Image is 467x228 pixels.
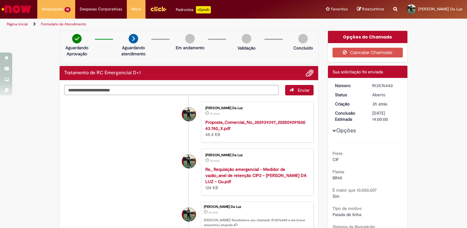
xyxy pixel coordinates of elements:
[204,205,310,209] div: [PERSON_NAME] Da Luz
[210,112,220,116] time: 29/09/2025 12:04:53
[1,3,32,15] img: ServiceNow
[333,69,383,75] span: Sua solicitação foi enviada
[330,101,368,107] dt: Criação
[333,193,340,199] span: Sim
[204,218,310,227] p: [PERSON_NAME]! Recebemos seu chamado R13576440 e em breve estaremos atuando.
[72,34,82,43] img: check-circle-green.png
[205,153,307,157] div: [PERSON_NAME] Da Luz
[210,112,220,116] span: 3h atrás
[64,85,279,95] textarea: Digite sua mensagem aqui...
[205,106,307,110] div: [PERSON_NAME] Da Luz
[333,157,339,162] span: CIF
[237,45,256,51] p: Validação
[208,211,218,214] span: 3h atrás
[357,6,384,12] a: Rascunhos
[372,101,401,107] div: 29/09/2025 12:05:01
[182,154,196,168] div: Renan Oliveira Da Luz
[298,87,310,93] span: Enviar
[42,6,63,12] span: Requisições
[185,34,195,43] img: img-circle-grey.png
[333,175,342,181] span: BR45
[298,34,308,43] img: img-circle-grey.png
[7,22,28,27] a: Página inicial
[182,208,196,222] div: Renan Oliveira Da Luz
[285,85,314,95] button: Enviar
[418,6,462,12] span: [PERSON_NAME] Da Luz
[333,48,403,57] button: Cancelar Chamado
[333,212,361,217] span: Parada de linha
[333,206,362,211] b: Tipo de motivo
[210,159,220,163] span: 3h atrás
[205,120,305,131] a: Proposta_Comercial_No_202939397_20250929150043.740_X.pdf
[210,159,220,163] time: 29/09/2025 12:04:36
[331,6,348,12] span: Favoritos
[372,110,401,122] div: [DATE] 14:00:00
[372,101,387,107] time: 29/09/2025 12:05:01
[328,31,408,43] div: Opções do Chamado
[205,166,307,191] div: 124 KB
[80,6,122,12] span: Despesas Corporativas
[333,151,343,156] b: Frete
[242,34,251,43] img: img-circle-grey.png
[64,70,141,76] h2: Tratamento de RC Emergencial D+1 Histórico de tíquete
[176,6,211,13] div: Padroniza
[333,169,344,175] b: Planta
[182,107,196,121] div: Renan Oliveira Da Luz
[330,83,368,89] dt: Número
[372,101,387,107] span: 3h atrás
[330,110,368,122] dt: Conclusão Estimada
[362,6,384,12] span: Rascunhos
[41,22,86,27] a: Formulário de Atendimento
[333,187,377,193] b: É maior que 10.000,00?
[176,45,204,51] p: Em andamento
[330,92,368,98] dt: Status
[150,4,167,13] img: click_logo_yellow_360x200.png
[306,69,314,77] button: Adicionar anexos
[205,167,307,184] a: Re_ Requisição emergencial - Medidor de vazão_anel de retenção CIP2 – [PERSON_NAME] DA LUZ – Ou.pdf
[64,7,71,12] span: 18
[5,19,307,30] ul: Trilhas de página
[129,34,138,43] img: arrow-next.png
[372,83,401,89] div: R13576440
[196,6,211,13] p: +GenAi
[119,45,148,57] p: Aguardando atendimento
[205,119,307,138] div: 45.4 KB
[208,211,218,214] time: 29/09/2025 12:05:01
[62,45,92,57] p: Aguardando Aprovação
[293,45,313,51] p: Concluído
[372,92,401,98] div: Aberto
[131,6,141,12] span: More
